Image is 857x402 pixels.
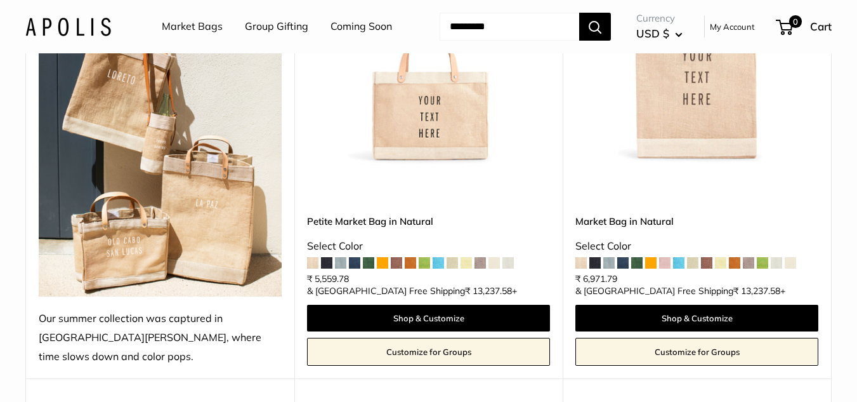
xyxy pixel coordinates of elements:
span: ₹ 13,237.58 [733,285,780,297]
div: Select Color [575,237,818,256]
a: Market Bag in Natural [575,214,818,229]
span: Currency [636,10,683,27]
button: Search [579,13,611,41]
div: Select Color [307,237,550,256]
span: 0 [789,15,802,28]
a: Petite Market Bag in Natural [307,214,550,229]
img: Apolis [25,17,111,36]
a: Coming Soon [330,17,392,36]
span: ₹ 13,237.58 [465,285,512,297]
a: Shop & Customize [307,305,550,332]
a: My Account [710,19,755,34]
span: USD $ [636,27,669,40]
a: Customize for Groups [575,338,818,366]
a: Shop & Customize [575,305,818,332]
a: 0 Cart [777,17,832,37]
button: USD $ [636,23,683,44]
span: ₹ 6,971.79 [575,273,617,285]
div: Our summer collection was captured in [GEOGRAPHIC_DATA][PERSON_NAME], where time slows down and c... [39,309,282,366]
span: & [GEOGRAPHIC_DATA] Free Shipping + [307,286,517,295]
span: Cart [810,20,832,33]
a: Group Gifting [245,17,308,36]
span: & [GEOGRAPHIC_DATA] Free Shipping + [575,286,785,295]
a: Market Bags [162,17,223,36]
span: ₹ 5,559.78 [307,273,349,285]
input: Search... [440,13,579,41]
a: Customize for Groups [307,338,550,366]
